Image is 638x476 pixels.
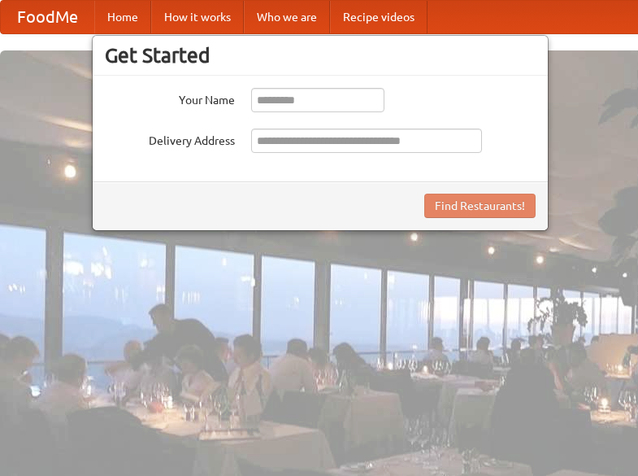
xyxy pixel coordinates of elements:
[244,1,330,33] a: Who we are
[94,1,151,33] a: Home
[330,1,428,33] a: Recipe videos
[105,88,235,108] label: Your Name
[105,129,235,149] label: Delivery Address
[151,1,244,33] a: How it works
[1,1,94,33] a: FoodMe
[105,43,536,68] h3: Get Started
[424,194,536,218] button: Find Restaurants!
